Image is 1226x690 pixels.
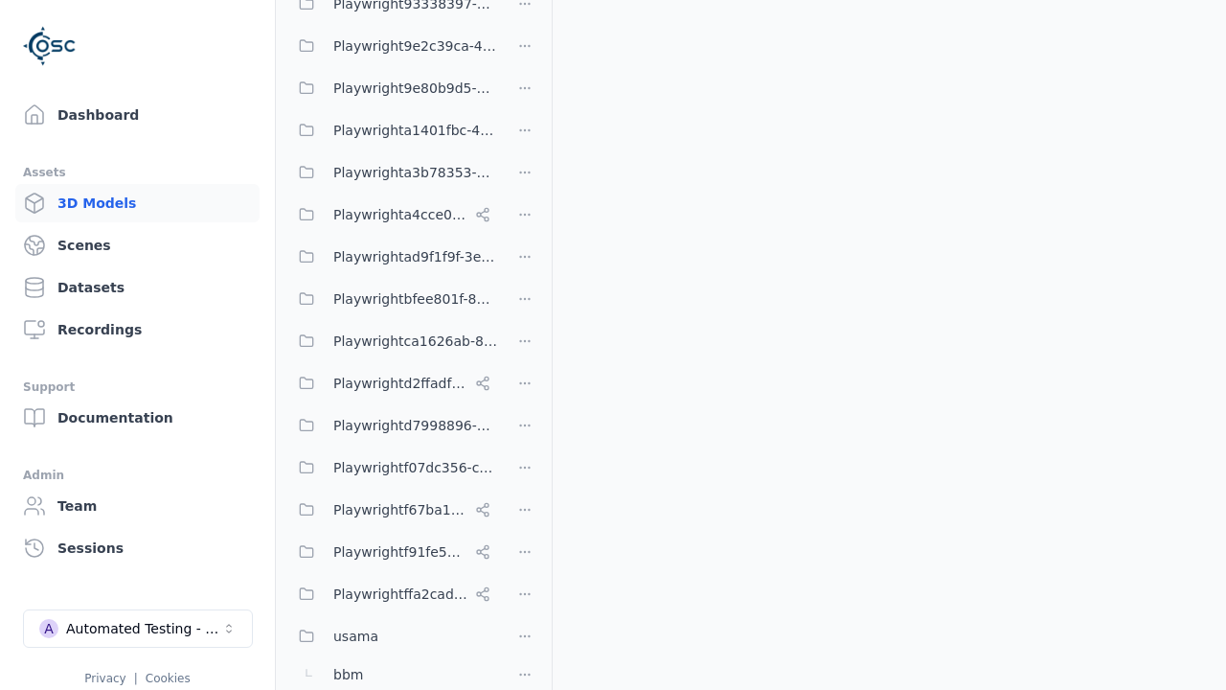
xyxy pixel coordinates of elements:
button: Playwrighta4cce06a-a8e6-4c0d-bfc1-93e8d78d750a [287,195,498,234]
span: Playwright9e2c39ca-48c3-4c03-98f4-0435f3624ea6 [333,34,498,57]
div: A [39,619,58,638]
span: | [134,672,138,685]
button: Playwrightf07dc356-cd0a-4c13-b6ff-baf20f868ebb [287,448,498,487]
span: Playwrightbfee801f-8be1-42a6-b774-94c49e43b650 [333,287,498,310]
button: Playwrighta1401fbc-43d7-48dd-a309-be935d99d708 [287,111,498,149]
span: Playwrightf07dc356-cd0a-4c13-b6ff-baf20f868ebb [333,456,498,479]
button: Playwrightf91fe523-dd75-44f3-a953-451f6070cb42 [287,533,498,571]
span: Playwrighta4cce06a-a8e6-4c0d-bfc1-93e8d78d750a [333,203,467,226]
a: Sessions [15,529,260,567]
span: Playwright9e80b9d5-ab0b-4e8f-a3de-da46b25b8298 [333,77,498,100]
button: Playwrightd7998896-8460-4943-95e1-84c982ed2afc [287,406,498,445]
a: Dashboard [15,96,260,134]
div: Assets [23,161,252,184]
button: Playwright9e2c39ca-48c3-4c03-98f4-0435f3624ea6 [287,27,498,65]
a: Documentation [15,399,260,437]
span: Playwrightd2ffadf0-c973-454c-8fcf-dadaeffcb802 [333,372,467,395]
span: Playwrightffa2cad8-0214-4c2f-a758-8e9593c5a37e [333,583,467,606]
a: Recordings [15,310,260,349]
div: Support [23,376,252,399]
span: Playwrightf67ba199-386a-42d1-aebc-3b37e79c7296 [333,498,467,521]
a: Privacy [84,672,125,685]
button: Playwrightca1626ab-8cec-4ddc-b85a-2f9392fe08d1 [287,322,498,360]
button: Playwright9e80b9d5-ab0b-4e8f-a3de-da46b25b8298 [287,69,498,107]
button: Playwrightd2ffadf0-c973-454c-8fcf-dadaeffcb802 [287,364,498,402]
span: Playwrightd7998896-8460-4943-95e1-84c982ed2afc [333,414,498,437]
span: usama [333,625,378,648]
span: Playwrightf91fe523-dd75-44f3-a953-451f6070cb42 [333,540,467,563]
span: bbm [333,663,363,686]
button: Playwrightf67ba199-386a-42d1-aebc-3b37e79c7296 [287,491,498,529]
a: Cookies [146,672,191,685]
a: 3D Models [15,184,260,222]
button: usama [287,617,498,655]
img: Logo [23,19,77,73]
button: Select a workspace [23,609,253,648]
a: Team [15,487,260,525]
button: Playwrighta3b78353-5999-46c5-9eab-70007203469a [287,153,498,192]
span: Playwrightca1626ab-8cec-4ddc-b85a-2f9392fe08d1 [333,330,498,353]
span: Playwrighta3b78353-5999-46c5-9eab-70007203469a [333,161,498,184]
a: Datasets [15,268,260,307]
button: Playwrightffa2cad8-0214-4c2f-a758-8e9593c5a37e [287,575,498,613]
div: Admin [23,464,252,487]
button: Playwrightad9f1f9f-3e6a-4231-8f19-c506bf64a382 [287,238,498,276]
a: Scenes [15,226,260,264]
span: Playwrightad9f1f9f-3e6a-4231-8f19-c506bf64a382 [333,245,498,268]
button: Playwrightbfee801f-8be1-42a6-b774-94c49e43b650 [287,280,498,318]
span: Playwrighta1401fbc-43d7-48dd-a309-be935d99d708 [333,119,498,142]
div: Automated Testing - Playwright [66,619,221,638]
